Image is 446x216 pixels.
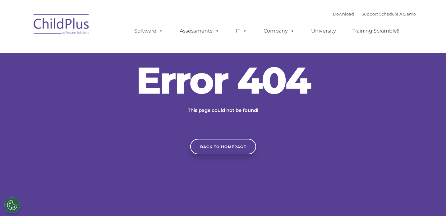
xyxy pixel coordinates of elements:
font: | [333,11,416,16]
a: Training Scramble!! [346,25,406,37]
a: Assessments [173,25,226,37]
h2: Error 404 [130,62,316,99]
img: ChildPlus by Procare Solutions [30,10,93,41]
a: Download [333,11,354,16]
button: Cookies Settings [4,197,20,213]
a: IT [230,25,253,37]
a: Back to homepage [190,139,256,154]
a: Support [361,11,378,16]
p: This page could not be found! [158,107,288,114]
a: University [305,25,342,37]
a: Company [257,25,301,37]
a: Software [128,25,169,37]
a: Schedule A Demo [379,11,416,16]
